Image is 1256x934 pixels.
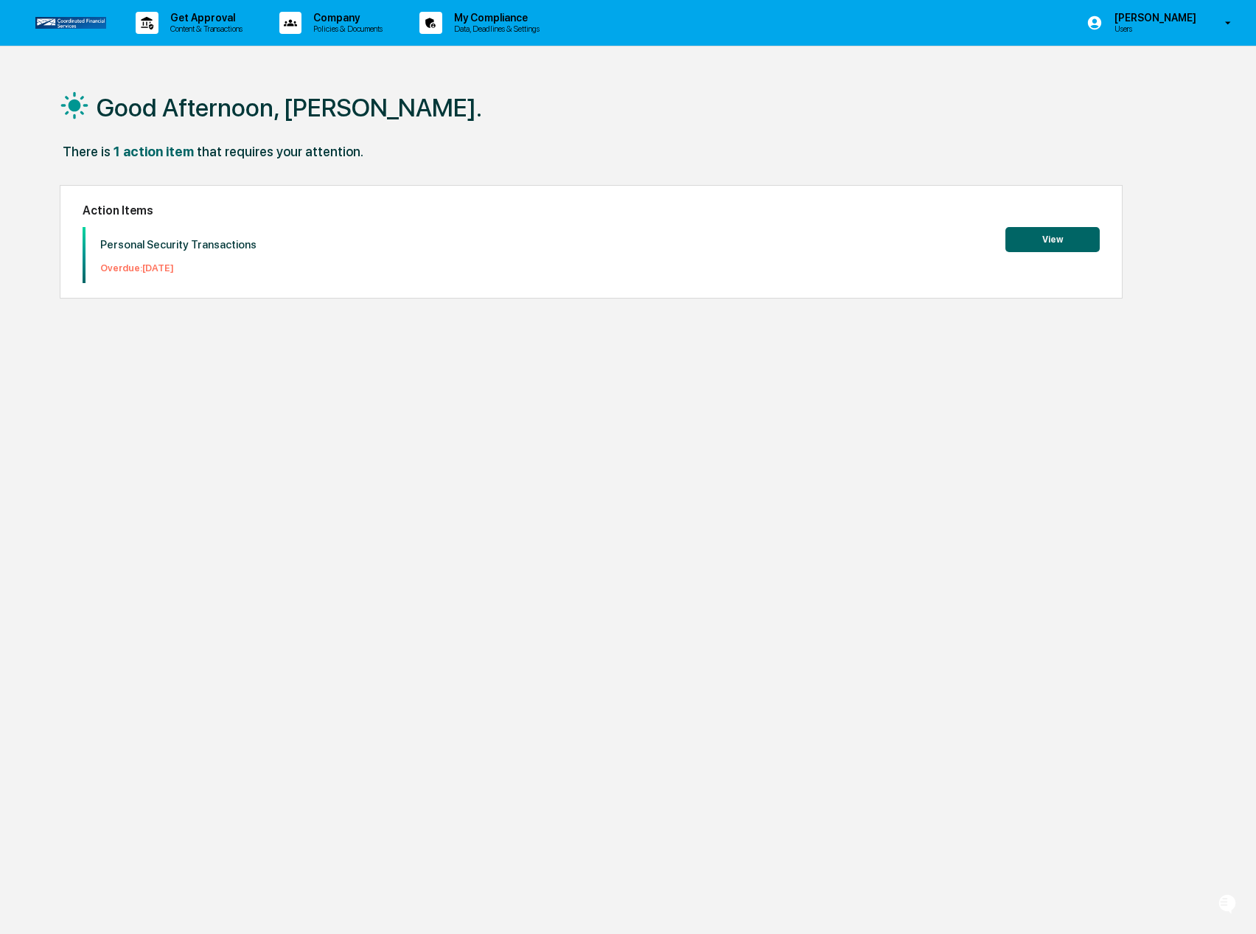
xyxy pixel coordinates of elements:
p: Company [301,12,390,24]
div: that requires your attention. [197,144,363,159]
p: Content & Transactions [158,24,250,34]
div: 1 action item [114,144,194,159]
p: My Compliance [442,12,547,24]
span: Pylon [147,250,178,261]
p: Overdue: [DATE] [100,262,257,273]
iframe: Open customer support [1209,885,1249,925]
h1: Good Afternoon, [PERSON_NAME]. [97,93,482,122]
h2: Action Items [83,203,1100,217]
button: View [1005,227,1100,252]
a: View [1005,231,1100,245]
p: Get Approval [158,12,250,24]
div: There is [63,144,111,159]
img: logo [35,17,106,28]
p: [PERSON_NAME] [1103,12,1204,24]
p: Policies & Documents [301,24,390,34]
a: Powered byPylon [104,249,178,261]
p: Data, Deadlines & Settings [442,24,547,34]
p: Personal Security Transactions [100,238,257,251]
p: Users [1103,24,1204,34]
